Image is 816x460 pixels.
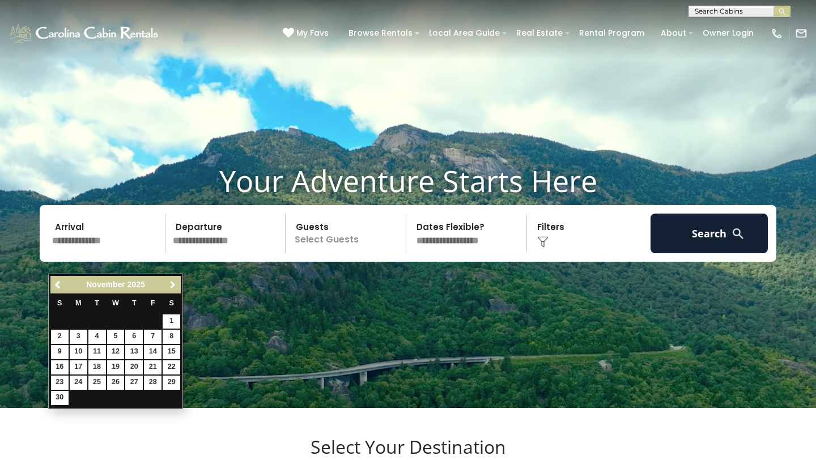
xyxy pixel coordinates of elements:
a: 21 [144,360,161,374]
a: Rental Program [573,24,650,42]
span: Next [168,280,177,289]
a: 18 [88,360,106,374]
a: 1 [163,314,180,329]
a: 11 [88,345,106,359]
button: Search [651,214,768,253]
a: Browse Rentals [343,24,418,42]
a: 2 [51,330,69,344]
a: 4 [88,330,106,344]
a: 7 [144,330,161,344]
a: 3 [70,330,87,344]
a: 29 [163,376,180,390]
img: search-regular-white.png [731,227,745,241]
a: 15 [163,345,180,359]
a: 27 [125,376,143,390]
a: Local Area Guide [423,24,505,42]
img: phone-regular-white.png [771,27,783,40]
span: November [86,280,125,289]
a: 23 [51,376,69,390]
a: 13 [125,345,143,359]
span: Thursday [132,299,137,307]
a: 14 [144,345,161,359]
a: 5 [107,330,125,344]
a: 8 [163,330,180,344]
span: Saturday [169,299,174,307]
a: 24 [70,376,87,390]
a: About [655,24,692,42]
span: My Favs [296,27,329,39]
a: 16 [51,360,69,374]
a: 12 [107,345,125,359]
a: 10 [70,345,87,359]
a: 30 [51,391,69,405]
span: Monday [75,299,82,307]
a: 17 [70,360,87,374]
a: My Favs [283,27,331,40]
span: Wednesday [112,299,119,307]
span: Tuesday [95,299,99,307]
span: 2025 [127,280,145,289]
a: Owner Login [697,24,759,42]
a: 19 [107,360,125,374]
a: 26 [107,376,125,390]
a: 25 [88,376,106,390]
a: 20 [125,360,143,374]
a: Previous [52,278,66,292]
img: White-1-1-2.png [8,22,161,45]
a: 22 [163,360,180,374]
span: Previous [54,280,63,289]
a: 9 [51,345,69,359]
span: Sunday [57,299,62,307]
a: Next [165,278,180,292]
img: mail-regular-white.png [795,27,807,40]
a: 28 [144,376,161,390]
span: Friday [151,299,155,307]
h1: Your Adventure Starts Here [8,163,807,198]
img: filter--v1.png [537,236,549,248]
a: Real Estate [511,24,568,42]
p: Select Guests [289,214,406,253]
a: 6 [125,330,143,344]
